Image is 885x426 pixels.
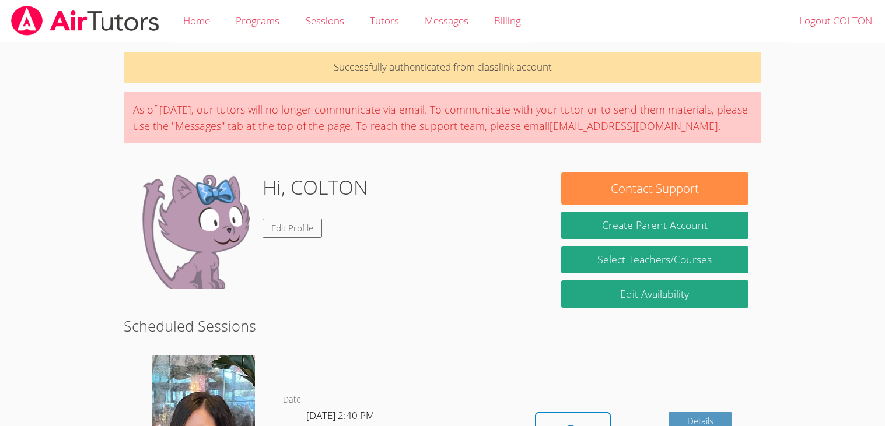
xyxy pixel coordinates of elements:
a: Select Teachers/Courses [561,246,748,273]
a: Edit Availability [561,280,748,308]
h1: Hi, COLTON [263,172,368,202]
img: default.png [137,172,253,289]
p: Successfully authenticated from classlink account [124,52,761,83]
span: Messages [425,14,468,27]
button: Contact Support [561,172,748,205]
dt: Date [283,393,301,407]
span: [DATE] 2:40 PM [306,409,375,422]
div: As of [DATE], our tutors will no longer communicate via email. To communicate with your tutor or ... [124,92,761,143]
button: Create Parent Account [561,212,748,239]
a: Edit Profile [263,219,322,238]
img: airtutors_banner-c4298cdbf04f3fff15de1276eac7730deb9818008684d7c2e4769d2f7ddbe033.png [10,6,160,36]
h2: Scheduled Sessions [124,315,761,337]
